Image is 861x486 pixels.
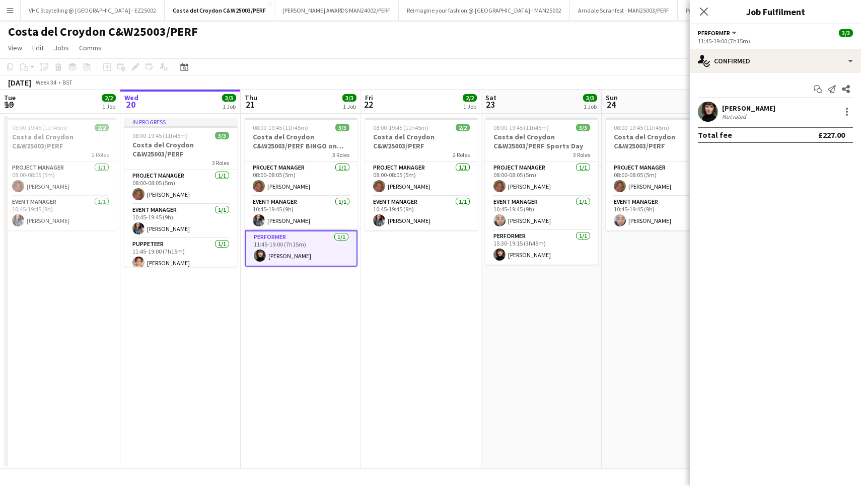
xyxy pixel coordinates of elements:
[245,118,357,267] app-job-card: 08:00-19:45 (11h45m)3/3Costa del Croydon C&W25003/PERF BINGO on the BEACH3 RolesProject Manager1/...
[274,1,399,20] button: [PERSON_NAME] AWARDS MAN24002/PERF
[365,132,478,150] h3: Costa del Croydon C&W25003/PERF
[365,196,478,230] app-card-role: Event Manager1/110:45-19:45 (9h)[PERSON_NAME]
[253,124,308,131] span: 08:00-19:45 (11h45m)
[4,162,117,196] app-card-role: Project Manager1/108:00-08:05 (5m)[PERSON_NAME]
[818,130,845,140] div: £227.00
[493,124,549,131] span: 08:00-19:45 (11h45m)
[215,132,229,139] span: 3/3
[335,124,349,131] span: 3/3
[399,1,570,20] button: Reimagine your fashion @ [GEOGRAPHIC_DATA] - MAN25002
[124,204,237,238] app-card-role: Event Manager1/110:45-19:45 (9h)[PERSON_NAME]
[4,118,117,230] app-job-card: 08:00-19:45 (11h45m)2/2Costa del Croydon C&W25003/PERF2 RolesProject Manager1/108:00-08:05 (5m)[P...
[28,41,48,54] a: Edit
[463,103,476,110] div: 1 Job
[606,132,719,150] h3: Costa del Croydon C&W25003/PERF
[698,37,853,45] div: 11:45-19:00 (7h15m)
[222,94,236,102] span: 3/3
[576,124,590,131] span: 3/3
[32,43,44,52] span: Edit
[223,103,236,110] div: 1 Job
[124,118,237,126] div: In progress
[463,94,477,102] span: 2/2
[690,5,861,18] h3: Job Fulfilment
[95,124,109,131] span: 2/2
[606,93,618,102] span: Sun
[245,162,357,196] app-card-role: Project Manager1/108:00-08:05 (5m)[PERSON_NAME]
[570,1,678,20] button: Arndale Scranfest - MAN25003/PERF
[243,99,257,110] span: 21
[245,196,357,230] app-card-role: Event Manager1/110:45-19:45 (9h)[PERSON_NAME]
[4,132,117,150] h3: Costa del Croydon C&W25003/PERF
[678,1,799,20] button: Pride @ Manchester Arndale - MAN25004
[4,196,117,230] app-card-role: Event Manager1/110:45-19:45 (9h)[PERSON_NAME]
[484,99,496,110] span: 23
[604,99,618,110] span: 24
[722,104,775,113] div: [PERSON_NAME]
[212,159,229,167] span: 3 Roles
[456,124,470,131] span: 2/2
[12,124,67,131] span: 08:00-19:45 (11h45m)
[8,77,31,88] div: [DATE]
[698,29,738,37] button: Performer
[365,118,478,230] app-job-card: 08:00-19:45 (11h45m)2/2Costa del Croydon C&W25003/PERF2 RolesProject Manager1/108:00-08:05 (5m)[P...
[8,24,198,39] h1: Costa del Croydon C&W25003/PERF
[485,196,598,230] app-card-role: Event Manager1/110:45-19:45 (9h)[PERSON_NAME]
[102,94,116,102] span: 2/2
[485,132,598,150] h3: Costa del Croydon C&W25003/PERF Sports Day
[606,162,719,196] app-card-role: Project Manager1/108:00-08:05 (5m)[PERSON_NAME]
[165,1,274,20] button: Costa del Croydon C&W25003/PERF
[245,132,357,150] h3: Costa del Croydon C&W25003/PERF BINGO on the BEACH
[485,230,598,265] app-card-role: Performer1/115:30-19:15 (3h45m)[PERSON_NAME]
[365,162,478,196] app-card-role: Project Manager1/108:00-08:05 (5m)[PERSON_NAME]
[4,41,26,54] a: View
[839,29,853,37] span: 3/3
[573,151,590,158] span: 3 Roles
[124,238,237,273] app-card-role: Puppeteer1/111:45-19:00 (7h15m)[PERSON_NAME]
[92,151,109,158] span: 2 Roles
[698,29,730,37] span: Performer
[75,41,106,54] a: Comms
[33,78,58,86] span: Week 34
[614,124,669,131] span: 08:00-19:45 (11h45m)
[124,140,237,158] h3: Costa del Croydon C&W25003/PERF
[4,93,16,102] span: Tue
[124,170,237,204] app-card-role: Project Manager1/108:00-08:05 (5m)[PERSON_NAME]
[722,113,748,120] div: Not rated
[485,118,598,265] app-job-card: 08:00-19:45 (11h45m)3/3Costa del Croydon C&W25003/PERF Sports Day3 RolesProject Manager1/108:00-0...
[8,43,22,52] span: View
[606,196,719,230] app-card-role: Event Manager1/110:45-19:45 (9h)[PERSON_NAME]
[690,49,861,73] div: Confirmed
[342,94,356,102] span: 3/3
[102,103,115,110] div: 1 Job
[50,41,73,54] a: Jobs
[245,93,257,102] span: Thu
[79,43,102,52] span: Comms
[124,93,138,102] span: Wed
[453,151,470,158] span: 2 Roles
[365,93,373,102] span: Fri
[373,124,428,131] span: 08:00-19:45 (11h45m)
[54,43,69,52] span: Jobs
[485,93,496,102] span: Sat
[62,78,73,86] div: BST
[124,118,237,267] app-job-card: In progress08:00-19:45 (11h45m)3/3Costa del Croydon C&W25003/PERF3 RolesProject Manager1/108:00-0...
[132,132,188,139] span: 08:00-19:45 (11h45m)
[698,130,732,140] div: Total fee
[583,94,597,102] span: 3/3
[123,99,138,110] span: 20
[364,99,373,110] span: 22
[332,151,349,158] span: 3 Roles
[343,103,356,110] div: 1 Job
[245,230,357,267] app-card-role: Performer1/111:45-19:00 (7h15m)[PERSON_NAME]
[606,118,719,230] app-job-card: 08:00-19:45 (11h45m)2/2Costa del Croydon C&W25003/PERF2 RolesProject Manager1/108:00-08:05 (5m)[P...
[21,1,165,20] button: VHC Stoytelling @ [GEOGRAPHIC_DATA] - EZ25002
[485,162,598,196] app-card-role: Project Manager1/108:00-08:05 (5m)[PERSON_NAME]
[584,103,597,110] div: 1 Job
[3,99,16,110] span: 19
